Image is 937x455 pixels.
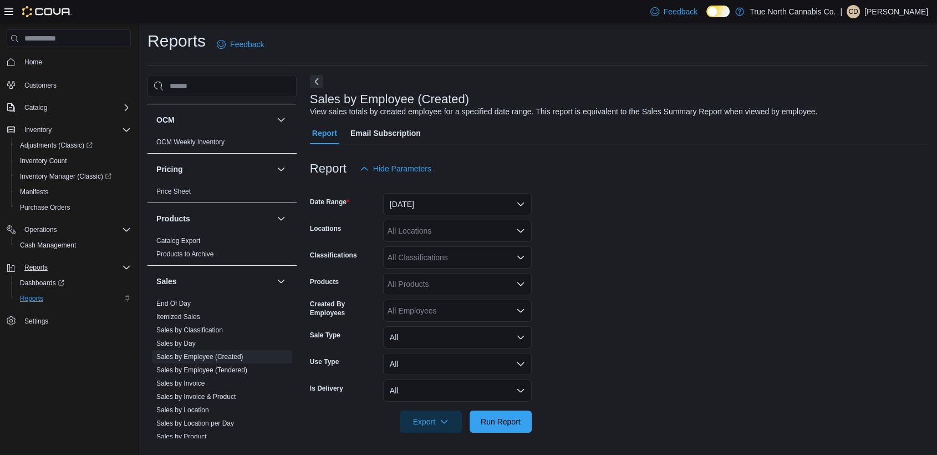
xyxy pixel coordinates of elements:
a: Sales by Location per Day [156,419,234,427]
button: Manifests [11,184,135,200]
a: Dashboards [11,275,135,291]
span: Inventory Count [20,156,67,165]
span: Feedback [230,39,264,50]
span: Inventory Manager (Classic) [16,170,131,183]
button: Catalog [20,101,52,114]
span: Export [406,411,455,433]
a: Reports [16,292,48,305]
button: Reports [2,260,135,275]
a: Purchase Orders [16,201,75,214]
div: OCM [147,135,297,153]
span: Sales by Employee (Tendered) [156,366,247,375]
a: Sales by Employee (Created) [156,353,243,361]
span: Cash Management [16,239,131,252]
a: Inventory Manager (Classic) [11,169,135,184]
span: Manifests [20,188,48,196]
button: Open list of options [516,253,525,262]
h1: Reports [147,30,206,52]
button: OCM [156,114,272,125]
a: Sales by Product [156,433,207,441]
span: Operations [24,225,57,234]
a: Sales by Classification [156,326,223,334]
a: Dashboards [16,276,69,290]
span: Catalog [24,103,47,112]
a: Feedback [646,1,702,23]
span: Itemized Sales [156,312,200,321]
input: Dark Mode [706,6,730,17]
span: Report [312,122,337,144]
a: Adjustments (Classic) [16,139,97,152]
span: Cash Management [20,241,76,250]
h3: Pricing [156,164,182,175]
span: Operations [20,223,131,236]
h3: Report [310,162,347,175]
button: Customers [2,77,135,93]
span: Sales by Employee (Created) [156,352,243,361]
span: Dashboards [20,279,64,287]
span: End Of Day [156,299,191,308]
button: Cash Management [11,237,135,253]
a: Price Sheet [156,188,191,195]
span: Sales by Day [156,339,196,348]
span: Catalog Export [156,236,200,245]
h3: Sales [156,276,177,287]
a: Manifests [16,185,53,199]
span: Inventory Manager (Classic) [20,172,111,181]
span: Sales by Location per Day [156,419,234,428]
span: Reports [24,263,48,272]
span: Manifests [16,185,131,199]
p: [PERSON_NAME] [864,5,928,18]
button: Home [2,54,135,70]
a: Feedback [212,33,268,55]
button: [DATE] [383,193,532,215]
button: Open list of options [516,306,525,315]
a: Customers [20,79,61,92]
img: Cova [22,6,72,17]
button: Products [274,212,288,225]
span: Home [20,55,131,69]
button: All [383,380,532,402]
span: Feedback [664,6,697,17]
label: Products [310,277,339,286]
button: Run Report [470,411,532,433]
label: Classifications [310,251,357,260]
a: Inventory Count [16,154,72,168]
span: Price Sheet [156,187,191,196]
a: Catalog Export [156,237,200,245]
span: Products to Archive [156,250,213,259]
span: Reports [20,294,43,303]
label: Use Type [310,357,339,366]
button: Settings [2,313,135,329]
a: Products to Archive [156,250,213,258]
span: Adjustments (Classic) [16,139,131,152]
span: Catalog [20,101,131,114]
button: All [383,326,532,348]
span: Customers [24,81,57,90]
span: Inventory Count [16,154,131,168]
button: Reports [11,291,135,306]
span: Settings [24,317,48,326]
button: Export [400,411,462,433]
span: Settings [20,314,131,328]
span: Sales by Invoice & Product [156,392,236,401]
span: Home [24,58,42,67]
button: Sales [274,275,288,288]
button: Catalog [2,100,135,115]
button: Operations [20,223,62,236]
span: CD [848,5,858,18]
div: Products [147,234,297,265]
button: Next [310,75,323,88]
div: Cassandra Dickau [847,5,860,18]
span: Inventory [20,123,131,136]
a: Cash Management [16,239,80,252]
span: Sales by Product [156,432,207,441]
a: Sales by Invoice & Product [156,393,236,401]
h3: Sales by Employee (Created) [310,93,469,106]
span: Email Subscription [350,122,421,144]
a: Sales by Invoice [156,380,205,387]
label: Created By Employees [310,300,379,317]
a: Sales by Day [156,340,196,347]
span: Inventory [24,125,52,134]
button: Inventory Count [11,153,135,169]
button: Inventory [20,123,56,136]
